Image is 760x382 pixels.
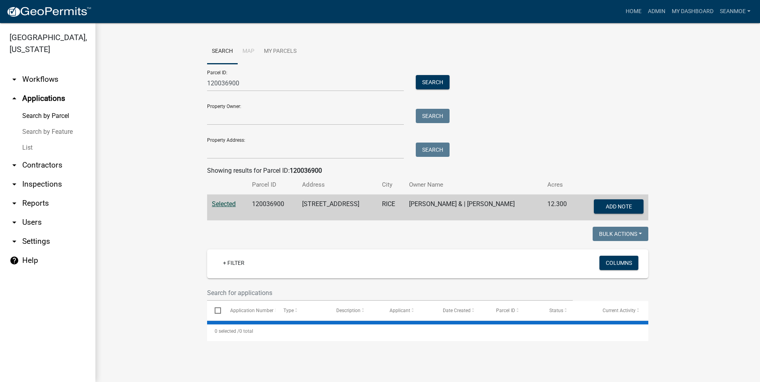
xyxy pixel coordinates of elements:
[336,308,361,313] span: Description
[669,4,717,19] a: My Dashboard
[215,328,239,334] span: 0 selected /
[645,4,669,19] a: Admin
[207,39,238,64] a: Search
[622,4,645,19] a: Home
[377,176,404,194] th: City
[543,195,578,221] td: 12.300
[542,301,595,320] datatable-header-cell: Status
[259,39,301,64] a: My Parcels
[496,308,515,313] span: Parcel ID
[297,195,377,221] td: [STREET_ADDRESS]
[404,176,543,194] th: Owner Name
[247,176,297,194] th: Parcel ID
[297,176,377,194] th: Address
[217,256,251,270] a: + Filter
[404,195,543,221] td: [PERSON_NAME] & | [PERSON_NAME]
[595,301,648,320] datatable-header-cell: Current Activity
[435,301,489,320] datatable-header-cell: Date Created
[283,308,294,313] span: Type
[416,143,450,157] button: Search
[390,308,410,313] span: Applicant
[275,301,329,320] datatable-header-cell: Type
[212,200,236,208] a: Selected
[10,199,19,208] i: arrow_drop_down
[207,285,573,301] input: Search for applications
[207,301,222,320] datatable-header-cell: Select
[416,75,450,89] button: Search
[717,4,754,19] a: SeanMoe
[416,109,450,123] button: Search
[382,301,435,320] datatable-header-cell: Applicant
[489,301,542,320] datatable-header-cell: Parcel ID
[10,179,19,189] i: arrow_drop_down
[10,75,19,84] i: arrow_drop_down
[10,237,19,246] i: arrow_drop_down
[10,160,19,170] i: arrow_drop_down
[593,227,648,241] button: Bulk Actions
[230,308,273,313] span: Application Number
[605,203,632,210] span: Add Note
[207,166,648,176] div: Showing results for Parcel ID:
[290,167,322,174] strong: 120036900
[10,94,19,103] i: arrow_drop_up
[247,195,297,221] td: 120036900
[207,321,648,341] div: 0 total
[549,308,563,313] span: Status
[443,308,471,313] span: Date Created
[10,218,19,227] i: arrow_drop_down
[543,176,578,194] th: Acres
[329,301,382,320] datatable-header-cell: Description
[377,195,404,221] td: RICE
[10,256,19,265] i: help
[594,199,644,214] button: Add Note
[603,308,636,313] span: Current Activity
[599,256,638,270] button: Columns
[222,301,275,320] datatable-header-cell: Application Number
